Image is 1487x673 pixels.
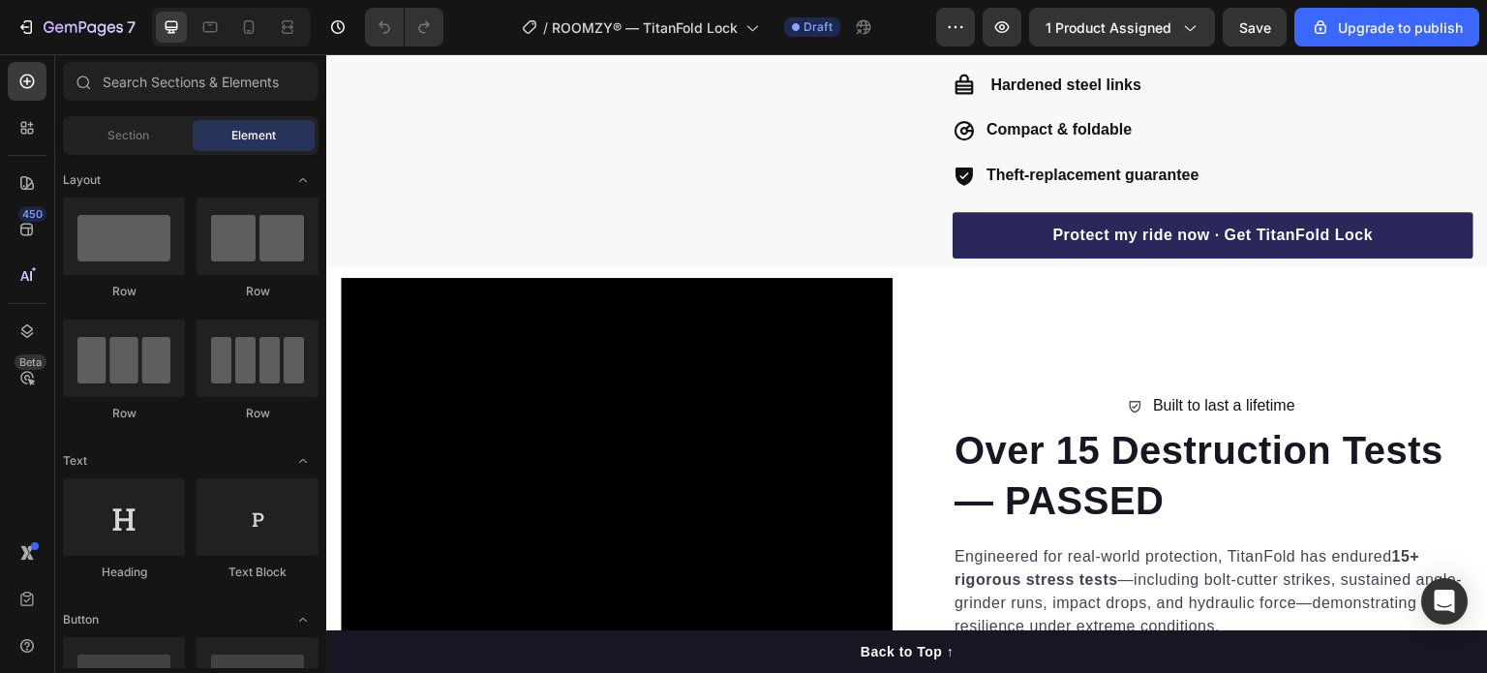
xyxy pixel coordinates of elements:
p: Protect my ride now · Get TitanFold Lock [727,169,1047,193]
span: Layout [63,171,101,189]
strong: Compact & foldable [660,67,805,83]
span: Toggle open [288,604,319,635]
span: / [543,17,548,38]
span: Button [63,611,99,628]
button: Upgrade to publish [1294,8,1479,46]
div: 450 [18,206,46,222]
div: Open Intercom Messenger [1421,578,1468,625]
div: Text Block [197,564,319,581]
span: Section [107,127,149,144]
span: Toggle open [288,165,319,196]
iframe: Design area [326,54,1487,673]
div: Undo/Redo [365,8,443,46]
span: Toggle open [288,445,319,476]
div: Row [63,405,185,422]
div: Row [197,405,319,422]
span: Draft [804,18,833,36]
span: Text [63,452,87,470]
span: 1 product assigned [1046,17,1171,38]
div: Upgrade to publish [1311,17,1463,38]
div: Row [197,283,319,300]
strong: Theft-replacement guarantee [660,112,873,129]
button: 1 product assigned [1029,8,1215,46]
span: Save [1239,19,1271,36]
div: Heading [63,564,185,581]
p: 7 [127,15,136,39]
input: Search Sections & Elements [63,62,319,101]
h2: Over 15 Destruction Tests — PASSED [626,369,1147,474]
span: ROOMZY® — TitanFold Lock [552,17,738,38]
a: Protect my ride now · Get TitanFold Lock [626,158,1147,204]
p: Built to last a lifetime [827,338,969,366]
p: Engineered for real-world protection, TitanFold has endured —including bolt-cutter strikes, susta... [628,491,1145,584]
button: Save [1223,8,1287,46]
div: Beta [15,354,46,370]
div: Row [63,283,185,300]
button: 7 [8,8,144,46]
span: Element [231,127,276,144]
div: Back to Top ↑ [534,588,627,608]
